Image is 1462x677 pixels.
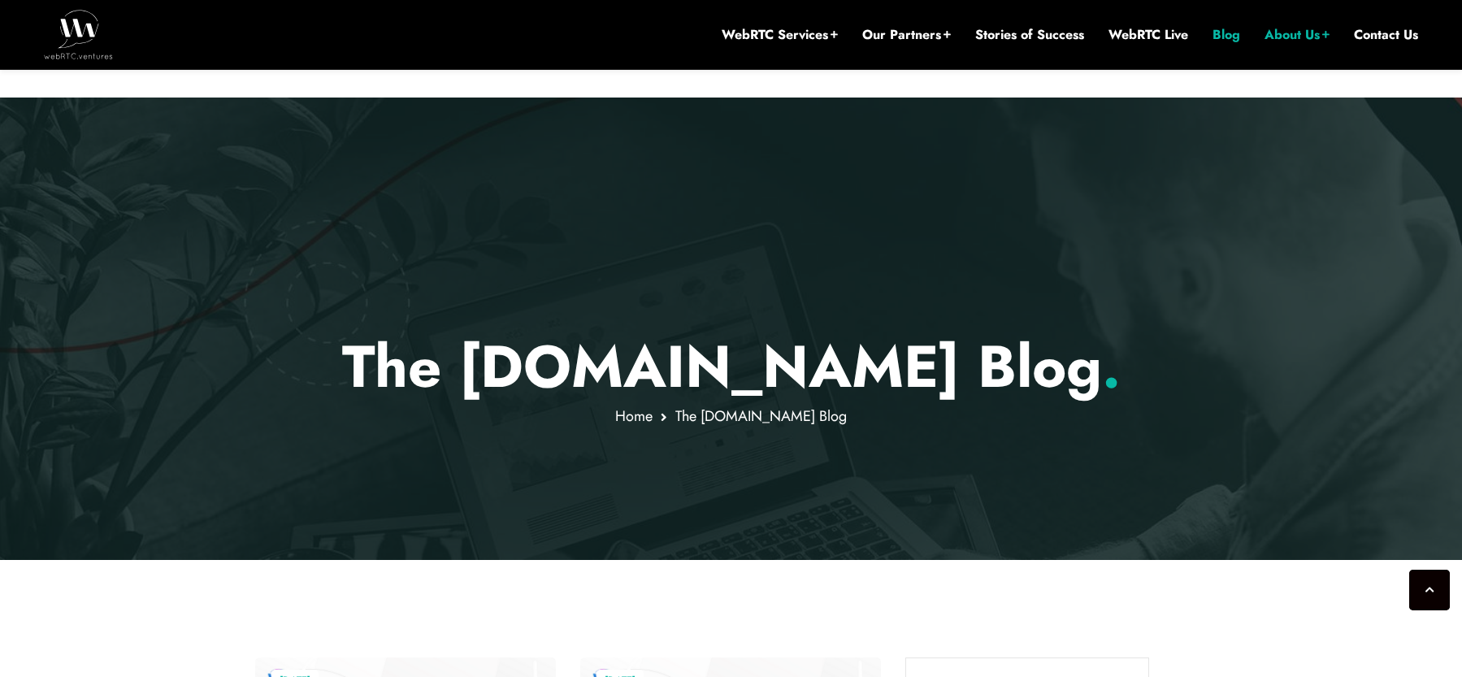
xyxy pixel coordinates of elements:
[255,332,1207,401] p: The [DOMAIN_NAME] Blog
[975,26,1084,44] a: Stories of Success
[1108,26,1188,44] a: WebRTC Live
[615,406,653,427] a: Home
[675,406,847,427] span: The [DOMAIN_NAME] Blog
[1265,26,1330,44] a: About Us
[1102,324,1121,409] span: .
[1213,26,1240,44] a: Blog
[722,26,838,44] a: WebRTC Services
[44,10,113,59] img: WebRTC.ventures
[1354,26,1418,44] a: Contact Us
[862,26,951,44] a: Our Partners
